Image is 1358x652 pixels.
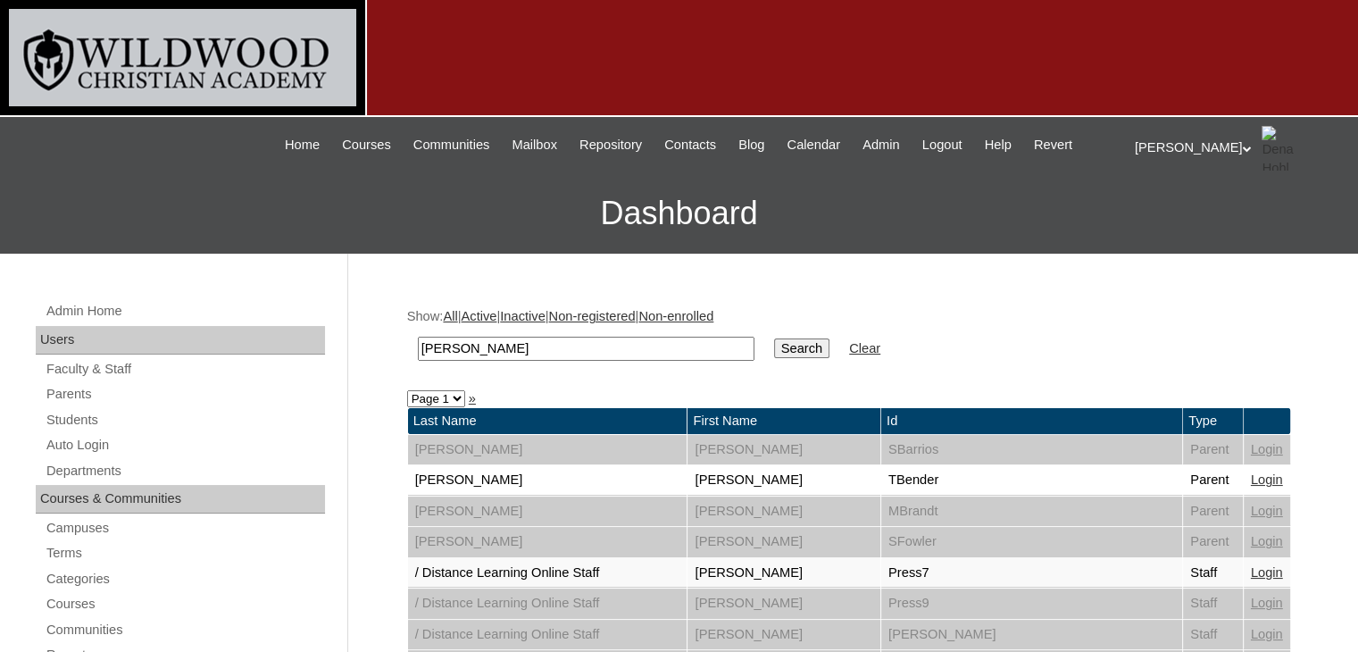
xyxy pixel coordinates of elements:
[1034,135,1072,155] span: Revert
[1251,534,1283,548] a: Login
[1251,596,1283,610] a: Login
[45,409,325,431] a: Students
[779,135,849,155] a: Calendar
[1183,465,1243,496] td: Parent
[276,135,329,155] a: Home
[45,593,325,615] a: Courses
[881,497,1182,527] td: MBrandt
[1251,627,1283,641] a: Login
[729,135,773,155] a: Blog
[1025,135,1081,155] a: Revert
[1251,472,1283,487] a: Login
[787,135,840,155] span: Calendar
[408,465,687,496] td: [PERSON_NAME]
[579,135,642,155] span: Repository
[687,620,879,650] td: [PERSON_NAME]
[500,309,546,323] a: Inactive
[881,465,1182,496] td: TBender
[1183,527,1243,557] td: Parent
[687,527,879,557] td: [PERSON_NAME]
[45,542,325,564] a: Terms
[655,135,725,155] a: Contacts
[849,341,880,355] a: Clear
[862,135,900,155] span: Admin
[1183,497,1243,527] td: Parent
[922,135,962,155] span: Logout
[45,358,325,380] a: Faculty & Staff
[854,135,909,155] a: Admin
[45,619,325,641] a: Communities
[687,435,879,465] td: [PERSON_NAME]
[45,434,325,456] a: Auto Login
[1135,126,1340,171] div: [PERSON_NAME]
[342,135,391,155] span: Courses
[408,408,687,434] td: Last Name
[1251,442,1283,456] a: Login
[664,135,716,155] span: Contacts
[976,135,1021,155] a: Help
[687,408,879,434] td: First Name
[1183,435,1243,465] td: Parent
[404,135,499,155] a: Communities
[687,558,879,589] td: [PERSON_NAME]
[408,497,687,527] td: [PERSON_NAME]
[549,309,636,323] a: Non-registered
[36,485,325,514] div: Courses & Communities
[913,135,971,155] a: Logout
[408,527,687,557] td: [PERSON_NAME]
[45,517,325,539] a: Campuses
[285,135,320,155] span: Home
[408,589,687,619] td: / Distance Learning Online Staff
[45,383,325,405] a: Parents
[881,527,1182,557] td: SFowler
[418,337,754,361] input: Search
[443,309,457,323] a: All
[333,135,400,155] a: Courses
[1183,558,1243,589] td: Staff
[1251,504,1283,518] a: Login
[881,435,1182,465] td: SBarrios
[9,9,356,106] img: logo-white.png
[738,135,764,155] span: Blog
[687,589,879,619] td: [PERSON_NAME]
[469,391,476,405] a: »
[1183,408,1243,434] td: Type
[1251,565,1283,580] a: Login
[503,135,566,155] a: Mailbox
[9,173,1349,254] h3: Dashboard
[1262,126,1306,171] img: Dena Hohl
[638,309,713,323] a: Non-enrolled
[408,620,687,650] td: / Distance Learning Online Staff
[881,620,1182,650] td: [PERSON_NAME]
[36,326,325,355] div: Users
[881,408,1182,434] td: Id
[687,465,879,496] td: [PERSON_NAME]
[413,135,490,155] span: Communities
[571,135,651,155] a: Repository
[407,307,1291,371] div: Show: | | | |
[1183,589,1243,619] td: Staff
[881,589,1182,619] td: Press9
[774,339,829,358] input: Search
[45,300,325,322] a: Admin Home
[687,497,879,527] td: [PERSON_NAME]
[45,460,325,482] a: Departments
[881,558,1182,589] td: Press7
[408,558,687,589] td: / Distance Learning Online Staff
[408,435,687,465] td: [PERSON_NAME]
[461,309,496,323] a: Active
[512,135,557,155] span: Mailbox
[1183,620,1243,650] td: Staff
[45,568,325,590] a: Categories
[985,135,1012,155] span: Help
